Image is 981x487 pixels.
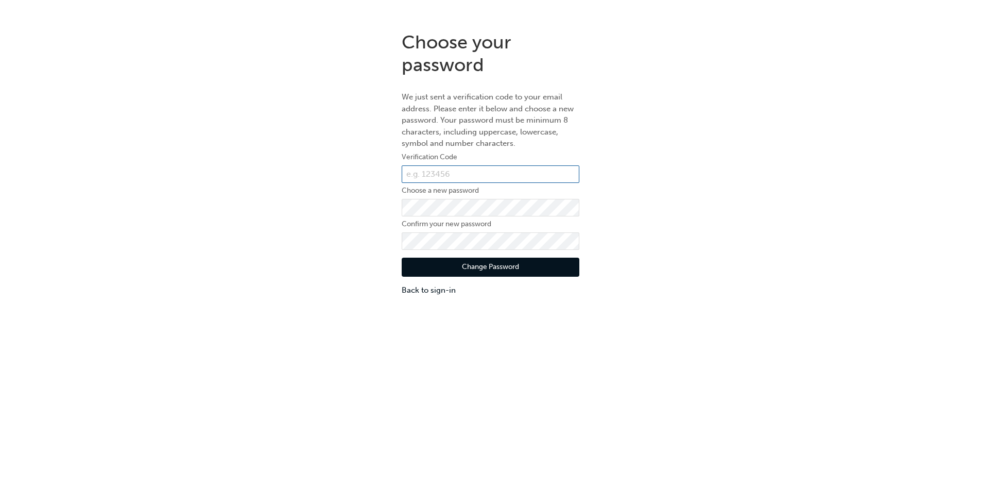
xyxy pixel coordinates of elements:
[402,91,579,149] p: We just sent a verification code to your email address. Please enter it below and choose a new pa...
[402,258,579,277] button: Change Password
[402,184,579,197] label: Choose a new password
[402,165,579,183] input: e.g. 123456
[402,31,579,76] h1: Choose your password
[402,151,579,163] label: Verification Code
[402,218,579,230] label: Confirm your new password
[402,284,579,296] a: Back to sign-in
